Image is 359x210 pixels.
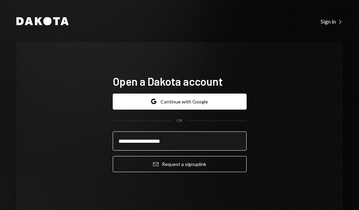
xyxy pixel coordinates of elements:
[321,18,343,25] div: Sign in
[113,156,247,172] button: Request a signuplink
[113,74,247,88] h1: Open a Dakota account
[177,118,182,124] div: OR
[321,17,343,25] a: Sign in
[113,94,247,110] button: Continue with Google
